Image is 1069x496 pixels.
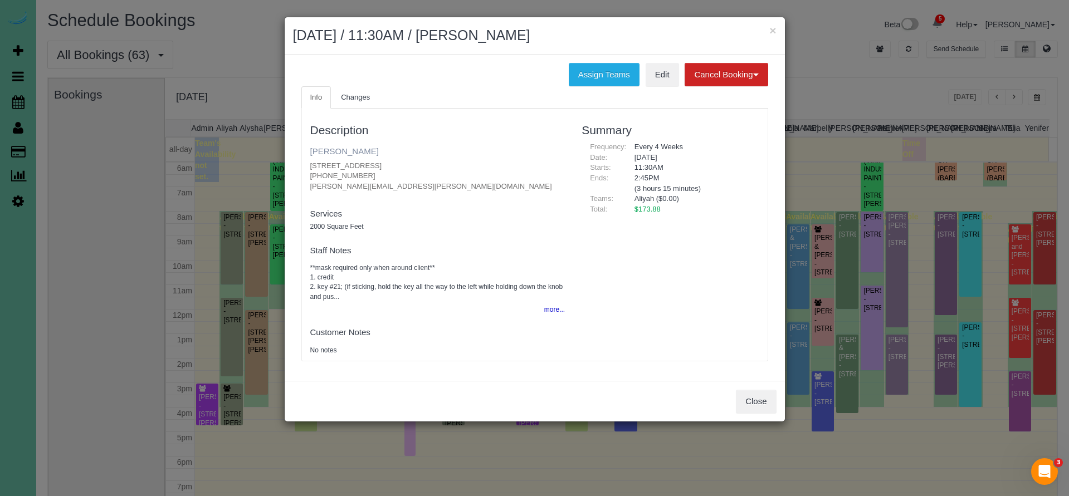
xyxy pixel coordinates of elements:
span: Starts: [590,163,611,171]
button: more... [538,302,565,318]
h4: Staff Notes [310,246,565,256]
h4: Customer Notes [310,328,565,337]
pre: **mask required only when around client** 1. credit 2. key #21; (if sticking, hold the key all th... [310,263,565,302]
span: Ends: [590,174,608,182]
h3: Description [310,124,565,136]
a: [PERSON_NAME] [310,146,379,156]
button: × [769,24,776,36]
a: Info [301,86,331,109]
span: 3 [1054,458,1063,467]
span: $173.88 [634,205,661,213]
span: Teams: [590,194,613,203]
h2: [DATE] / 11:30AM / [PERSON_NAME] [293,26,777,46]
p: [STREET_ADDRESS] [PHONE_NUMBER] [PERSON_NAME][EMAIL_ADDRESS][PERSON_NAME][DOMAIN_NAME] [310,161,565,192]
pre: No notes [310,346,565,355]
iframe: Intercom live chat [1031,458,1058,485]
h5: 2000 Square Feet [310,223,565,230]
button: Close [736,390,776,413]
div: Every 4 Weeks [626,142,759,153]
a: Changes [332,86,379,109]
span: Changes [341,93,370,101]
div: 2:45PM (3 hours 15 minutes) [626,173,759,194]
div: [DATE] [626,153,759,163]
span: Date: [590,153,607,161]
div: 11:30AM [626,163,759,173]
button: Cancel Booking [685,63,768,86]
li: Aliyah ($0.00) [634,194,751,204]
button: Assign Teams [569,63,640,86]
h3: Summary [582,124,759,136]
a: Edit [646,63,679,86]
h4: Services [310,209,565,219]
span: Total: [590,205,607,213]
span: Info [310,93,323,101]
span: Frequency: [590,143,626,151]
